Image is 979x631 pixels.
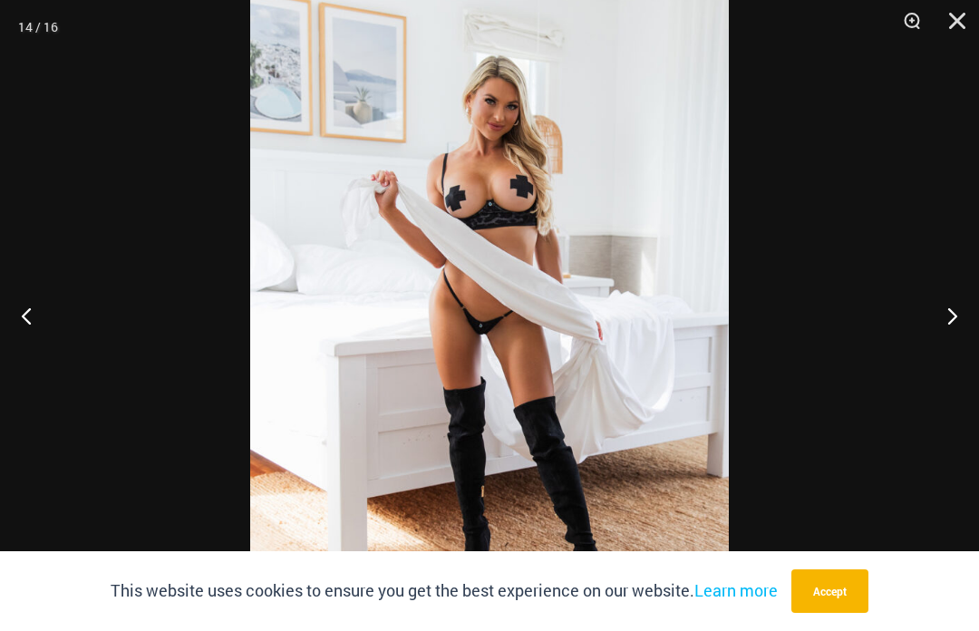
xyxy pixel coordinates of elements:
div: 14 / 16 [18,14,58,41]
p: This website uses cookies to ensure you get the best experience on our website. [111,578,778,605]
button: Next [911,270,979,361]
button: Accept [791,569,868,613]
a: Learn more [694,579,778,601]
